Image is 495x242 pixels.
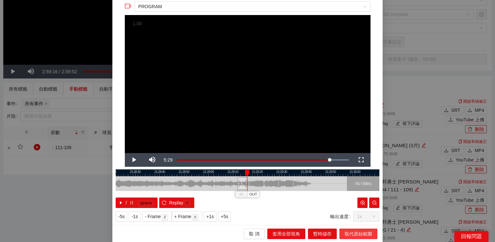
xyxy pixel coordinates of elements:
kbd: r [184,200,191,207]
span: +5s [221,213,228,220]
span: PROGRAM [138,2,366,11]
button: 套用全部視角 [267,229,305,239]
button: 取 消 [244,229,265,239]
button: caret-right/pausespace [116,198,158,208]
div: Progress Bar [177,159,349,161]
button: 暫時儲存 [308,229,337,239]
label: 輸出速度 [330,211,353,222]
span: +1s [206,213,214,220]
span: 取代原始範圍 [345,230,372,237]
button: zoom-in [357,198,368,208]
span: 暫時儲存 [313,230,332,237]
span: -5s [118,213,124,220]
button: Play [125,153,143,167]
span: zoom-out [372,200,377,206]
span: OUT [249,192,257,198]
button: +5s [218,211,231,222]
button: reloadReplayr [159,198,194,208]
button: -1s [129,211,140,222]
div: 回報問題 [454,231,488,242]
button: OUT [247,191,259,198]
button: -5s [116,211,127,222]
span: reload [162,200,166,206]
button: Fullscreen [352,153,371,167]
span: -1s [131,213,138,220]
span: - Frame [145,213,161,220]
button: zoom-out [369,198,379,208]
span: video-camera [125,3,131,9]
span: 套用全部視角 [273,230,300,237]
span: 取 消 [249,230,259,237]
button: 取代原始範圍 [339,229,377,239]
button: IN [236,191,247,198]
span: pause [129,200,134,206]
kbd: space [138,200,154,207]
kbd: c [192,214,199,220]
span: 1x [357,212,375,221]
span: caret-right [119,200,123,206]
kbd: z [162,214,168,220]
button: Mute [143,153,162,167]
button: +1s [204,211,217,222]
div: 3.9 s [238,177,247,190]
span: Replay [169,199,183,206]
div: Video Player [125,15,371,153]
span: + Frame [174,213,192,220]
span: / [126,199,127,206]
button: - Framez [142,211,172,222]
span: 5:29 [164,157,173,163]
button: + Framec [172,211,202,222]
span: zoom-in [360,200,365,206]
